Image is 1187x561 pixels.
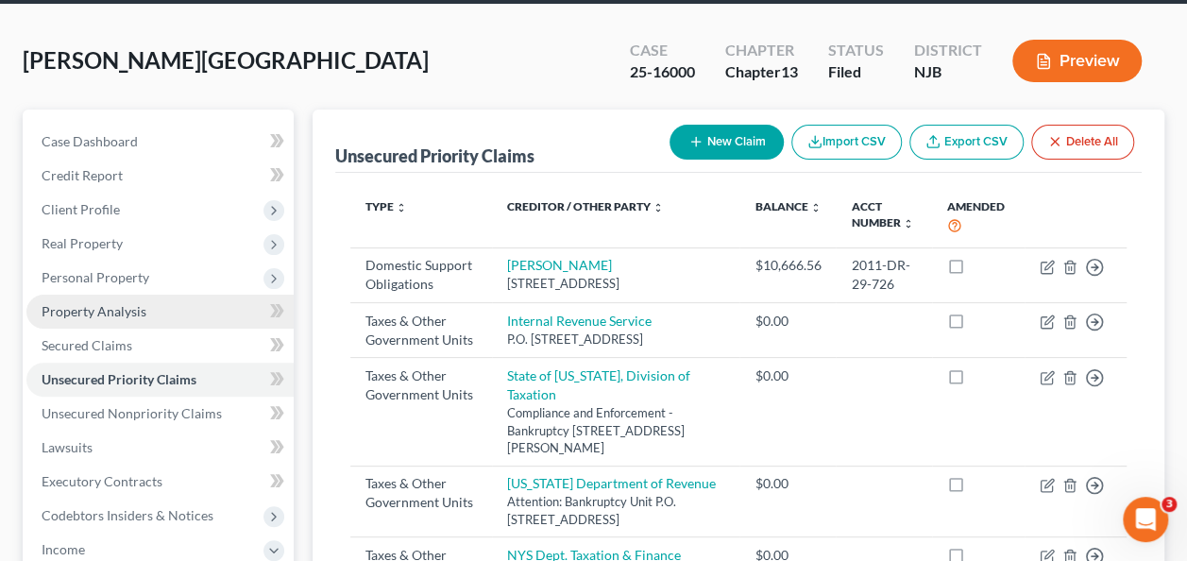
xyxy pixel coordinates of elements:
[914,61,982,83] div: NJB
[507,475,716,491] a: [US_STATE] Department of Revenue
[23,46,429,74] span: [PERSON_NAME][GEOGRAPHIC_DATA]
[507,257,612,273] a: [PERSON_NAME]
[828,40,884,61] div: Status
[909,125,1024,160] a: Export CSV
[42,541,85,557] span: Income
[653,202,664,213] i: unfold_more
[26,329,294,363] a: Secured Claims
[507,331,724,348] div: P.O. [STREET_ADDRESS]
[507,493,724,528] div: Attention: Bankruptcy Unit P.O. [STREET_ADDRESS]
[914,40,982,61] div: District
[755,312,821,331] div: $0.00
[42,405,222,421] span: Unsecured Nonpriority Claims
[365,474,477,512] div: Taxes & Other Government Units
[42,337,132,353] span: Secured Claims
[791,125,902,160] button: Import CSV
[902,218,913,229] i: unfold_more
[755,366,821,385] div: $0.00
[851,256,916,294] div: 2011-DR-29-726
[1123,497,1168,542] iframe: Intercom live chat
[725,40,798,61] div: Chapter
[42,473,162,489] span: Executory Contracts
[755,474,821,493] div: $0.00
[630,40,695,61] div: Case
[755,256,821,275] div: $10,666.56
[365,312,477,349] div: Taxes & Other Government Units
[365,199,407,213] a: Type unfold_more
[42,235,123,251] span: Real Property
[507,367,690,402] a: State of [US_STATE], Division of Taxation
[507,404,724,457] div: Compliance and Enforcement - Bankruptcy [STREET_ADDRESS][PERSON_NAME]
[26,159,294,193] a: Credit Report
[42,371,196,387] span: Unsecured Priority Claims
[1031,125,1134,160] button: Delete All
[26,465,294,499] a: Executory Contracts
[828,61,884,83] div: Filed
[755,199,821,213] a: Balance unfold_more
[26,125,294,159] a: Case Dashboard
[26,431,294,465] a: Lawsuits
[42,133,138,149] span: Case Dashboard
[1012,40,1142,82] button: Preview
[42,303,146,319] span: Property Analysis
[42,269,149,285] span: Personal Property
[26,397,294,431] a: Unsecured Nonpriority Claims
[670,125,784,160] button: New Claim
[365,366,477,404] div: Taxes & Other Government Units
[365,256,477,294] div: Domestic Support Obligations
[507,313,652,329] a: Internal Revenue Service
[42,201,120,217] span: Client Profile
[26,363,294,397] a: Unsecured Priority Claims
[42,167,123,183] span: Credit Report
[781,62,798,80] span: 13
[851,199,913,229] a: Acct Number unfold_more
[507,199,664,213] a: Creditor / Other Party unfold_more
[507,275,724,293] div: [STREET_ADDRESS]
[26,295,294,329] a: Property Analysis
[725,61,798,83] div: Chapter
[630,61,695,83] div: 25-16000
[932,188,1025,247] th: Amended
[335,144,534,167] div: Unsecured Priority Claims
[42,439,93,455] span: Lawsuits
[809,202,821,213] i: unfold_more
[396,202,407,213] i: unfold_more
[1162,497,1177,512] span: 3
[42,507,213,523] span: Codebtors Insiders & Notices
